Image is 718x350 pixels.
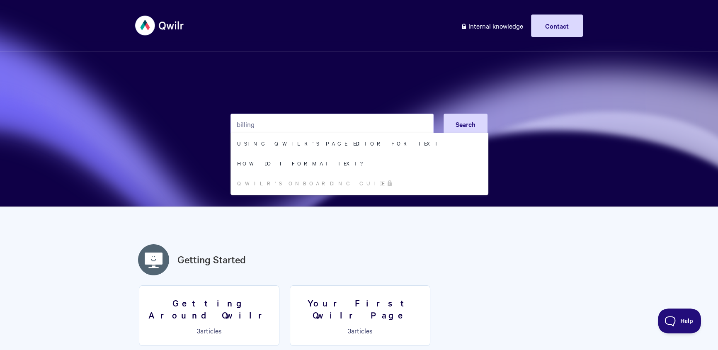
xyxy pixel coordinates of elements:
p: articles [144,327,274,334]
p: articles [295,327,425,334]
button: Search [444,114,488,134]
a: How do I format text? [231,153,488,173]
a: Internal knowledge [454,15,529,37]
a: Qwilr's Onboarding Guide [231,173,488,193]
a: Using Qwilr's Page Editor for Text [231,133,488,153]
span: 3 [348,326,351,335]
span: Search [456,119,475,129]
a: Your First Qwilr Page 3articles [290,285,430,346]
h3: Getting Around Qwilr [144,297,274,321]
iframe: Toggle Customer Support [658,309,701,333]
a: Getting Around Qwilr 3articles [139,285,279,346]
input: Search the knowledge base [230,114,434,134]
h3: Your First Qwilr Page [295,297,425,321]
a: Contact [531,15,583,37]
span: 3 [197,326,200,335]
img: Qwilr Help Center [135,10,184,41]
a: Getting Started [177,252,246,267]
